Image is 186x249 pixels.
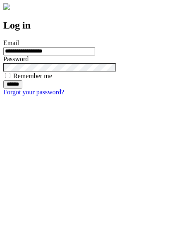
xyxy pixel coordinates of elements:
[3,89,64,96] a: Forgot your password?
[13,72,52,79] label: Remember me
[3,39,19,46] label: Email
[3,3,10,10] img: logo-4e3dc11c47720685a147b03b5a06dd966a58ff35d612b21f08c02c0306f2b779.png
[3,20,183,31] h2: Log in
[3,55,29,62] label: Password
